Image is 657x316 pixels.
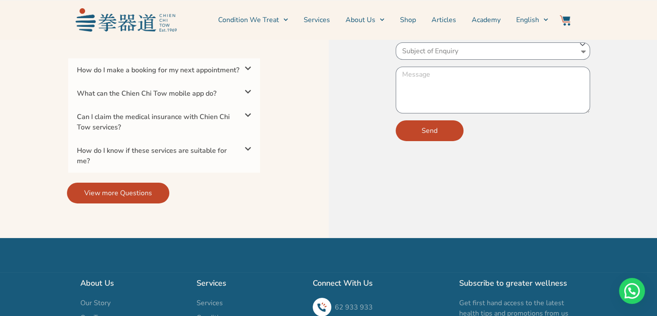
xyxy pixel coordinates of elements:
[181,9,548,31] nav: Menu
[80,298,188,308] a: Our Story
[80,277,188,289] h2: About Us
[68,82,260,105] div: What can the Chien Chi Tow mobile app do?
[67,183,169,203] a: View more Questions
[77,112,230,132] a: Can I claim the medical insurance with Chien Chi Tow services?
[68,139,260,173] div: How do I know if these services are suitable for me?
[335,303,373,312] a: 62 933 933
[516,15,539,25] span: English
[346,9,384,31] a: About Us
[197,298,304,308] a: Services
[197,298,223,308] span: Services
[77,146,227,166] a: How do I know if these services are suitable for me?
[80,298,111,308] span: Our Story
[422,126,438,136] span: Send
[77,65,239,75] a: How do I make a booking for my next appointment?
[197,277,304,289] h2: Services
[400,9,416,31] a: Shop
[68,105,260,139] div: Can I claim the medical insurance with Chien Chi Tow services?
[472,9,501,31] a: Academy
[516,9,548,31] a: English
[432,9,456,31] a: Articles
[84,188,152,198] span: View more Questions
[313,277,451,289] h2: Connect With Us
[218,9,288,31] a: Condition We Treat
[459,277,577,289] h2: Subscribe to greater wellness
[396,120,463,141] button: Send
[304,9,330,31] a: Services
[560,15,570,26] img: Website Icon-03
[68,58,260,82] div: How do I make a booking for my next appointment?
[77,89,216,98] a: What can the Chien Chi Tow mobile app do?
